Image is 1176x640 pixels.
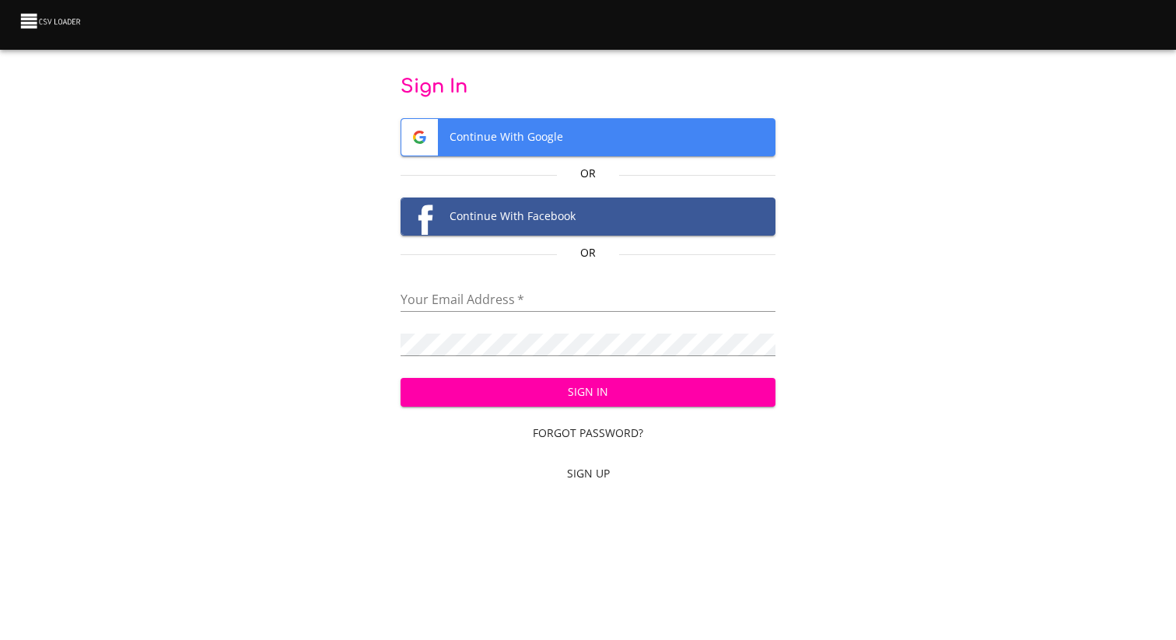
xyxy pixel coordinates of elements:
span: Sign Up [407,464,770,484]
span: Continue With Facebook [401,198,775,235]
span: Forgot Password? [407,424,770,443]
button: Facebook logoContinue With Facebook [401,198,776,236]
p: Or [557,245,619,261]
span: Continue With Google [401,119,775,156]
span: Sign In [413,383,764,402]
a: Forgot Password? [401,419,776,448]
img: CSV Loader [19,10,84,32]
p: Sign In [401,75,776,100]
p: Or [557,166,619,181]
button: Sign In [401,378,776,407]
button: Google logoContinue With Google [401,118,776,156]
a: Sign Up [401,460,776,488]
img: Facebook logo [401,198,438,235]
img: Google logo [401,119,438,156]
